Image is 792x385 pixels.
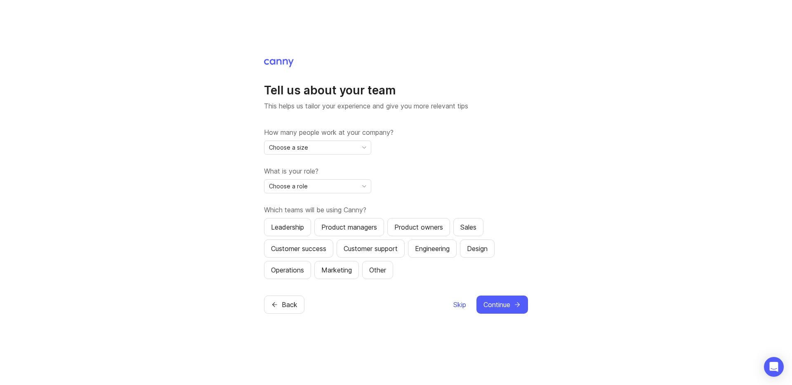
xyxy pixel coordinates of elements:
label: Which teams will be using Canny? [264,205,528,215]
div: Other [369,265,386,275]
button: Operations [264,261,311,279]
button: Skip [453,296,467,314]
img: Canny Home [264,59,294,67]
button: Customer support [337,239,405,258]
div: toggle menu [264,141,371,155]
button: Leadership [264,218,311,236]
svg: toggle icon [358,183,371,190]
button: Back [264,296,304,314]
button: Product owners [387,218,450,236]
div: Sales [460,222,476,232]
div: Leadership [271,222,304,232]
div: Customer success [271,244,326,254]
div: Customer support [344,244,398,254]
p: This helps us tailor your experience and give you more relevant tips [264,101,528,111]
div: Open Intercom Messenger [764,357,784,377]
div: Marketing [321,265,352,275]
div: Operations [271,265,304,275]
div: toggle menu [264,179,371,193]
div: Product managers [321,222,377,232]
button: Continue [476,296,528,314]
div: Design [467,244,488,254]
span: Choose a size [269,143,308,152]
span: Skip [453,300,466,310]
span: Choose a role [269,182,308,191]
span: Back [282,300,297,310]
svg: toggle icon [358,144,371,151]
label: What is your role? [264,166,528,176]
div: Product owners [394,222,443,232]
button: Other [362,261,393,279]
h1: Tell us about your team [264,83,528,98]
button: Product managers [314,218,384,236]
label: How many people work at your company? [264,127,528,137]
button: Marketing [314,261,359,279]
button: Design [460,239,495,258]
span: Continue [483,300,510,310]
button: Engineering [408,239,457,258]
button: Sales [453,218,483,236]
button: Customer success [264,239,333,258]
div: Engineering [415,244,450,254]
